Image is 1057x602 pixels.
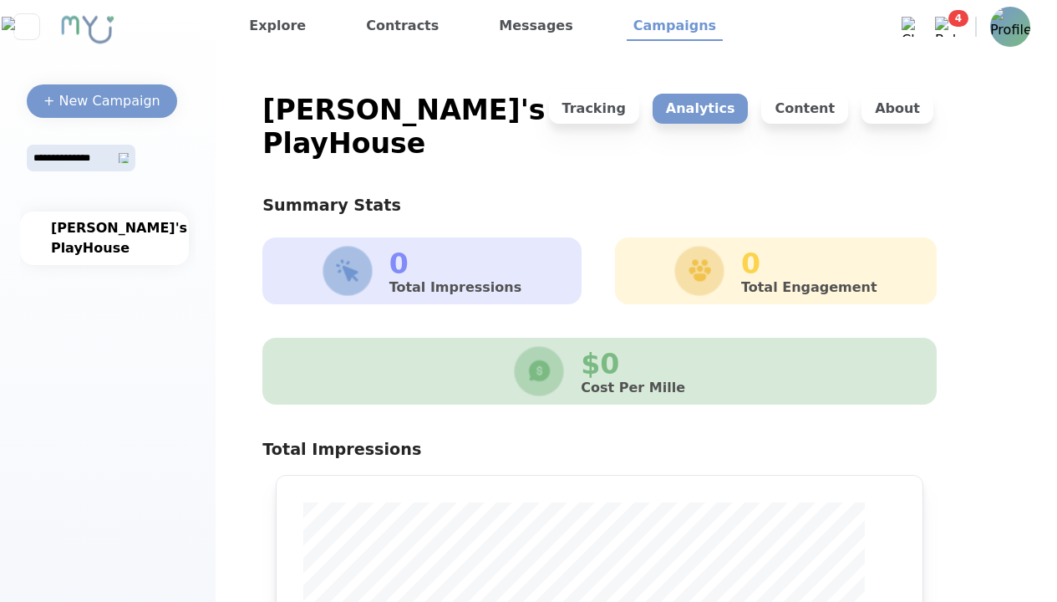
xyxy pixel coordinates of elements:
p: Content [761,94,848,124]
p: About [861,94,933,124]
img: Bell [935,17,955,37]
div: [PERSON_NAME]'s PlayHouse [51,218,158,258]
a: Messages [492,13,579,41]
p: Analytics [653,94,749,124]
div: + New Campaign [43,91,160,111]
p: Tracking [549,94,639,124]
a: Explore [242,13,313,41]
img: Mouse Click [323,246,373,296]
img: Community [674,246,724,296]
div: 0 [389,247,522,281]
a: Contracts [359,13,445,41]
img: Chat [902,17,922,37]
div: Summary Stats [262,194,937,217]
div: Total Engagement [741,281,877,294]
img: Chat Money [514,346,564,396]
span: 4 [948,10,968,27]
div: Cost Per Mille [581,381,685,395]
img: Close sidebar [2,17,51,37]
div: 0 [741,247,877,281]
button: + New Campaign [27,84,177,118]
img: Profile [990,7,1030,47]
div: Total Impressions [389,281,522,294]
div: [PERSON_NAME]'s PlayHouse [262,94,545,161]
div: $ 0 [581,348,685,381]
div: Total Impressions [262,438,937,462]
a: Campaigns [627,13,723,41]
